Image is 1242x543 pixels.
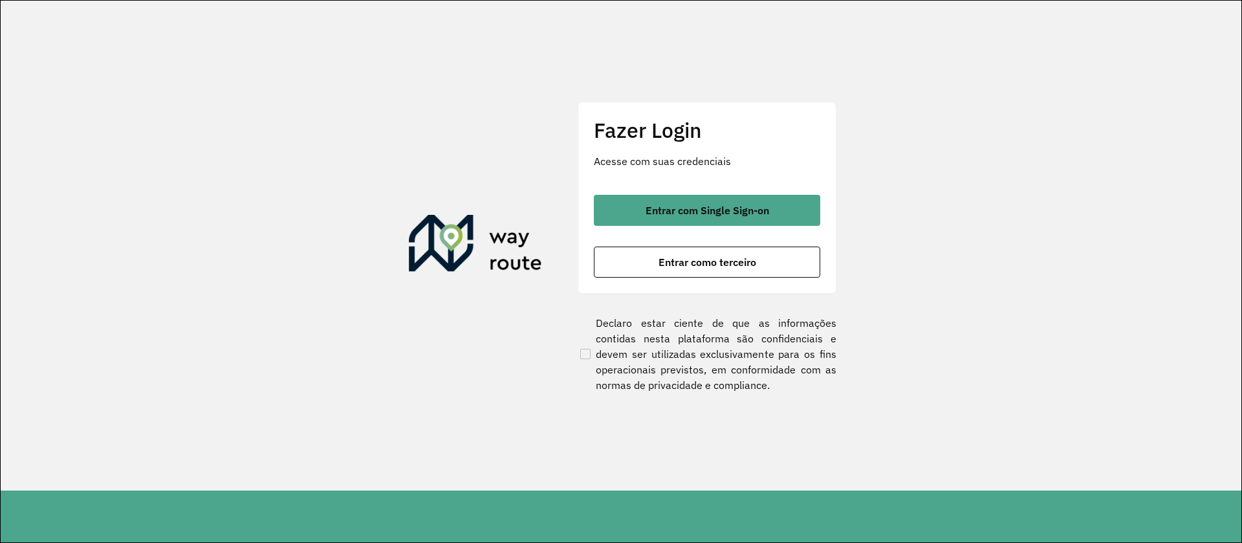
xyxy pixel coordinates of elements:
p: Acesse com suas credenciais [594,153,820,169]
button: button [594,247,820,278]
span: Entrar como terceiro [659,257,756,267]
span: Entrar com Single Sign-on [646,205,769,216]
label: Declaro estar ciente de que as informações contidas nesta plataforma são confidenciais e devem se... [578,315,836,393]
h2: Fazer Login [594,118,820,142]
img: Roteirizador AmbevTech [409,215,542,277]
button: button [594,195,820,226]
